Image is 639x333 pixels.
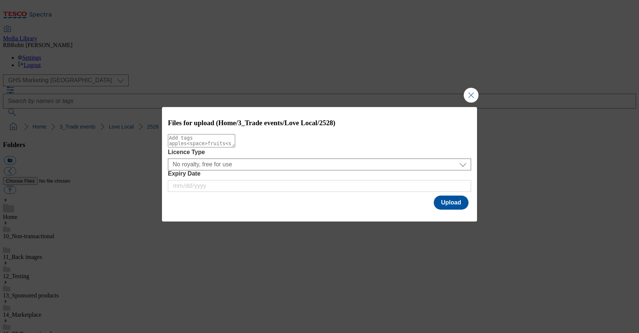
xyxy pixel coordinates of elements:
[168,119,471,127] h3: Files for upload (Home/3_Trade events/Love Local/2528)
[168,149,471,156] label: Licence Type
[168,170,471,177] label: Expiry Date
[434,196,469,210] button: Upload
[162,107,477,222] div: Modal
[464,88,479,103] button: Close Modal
